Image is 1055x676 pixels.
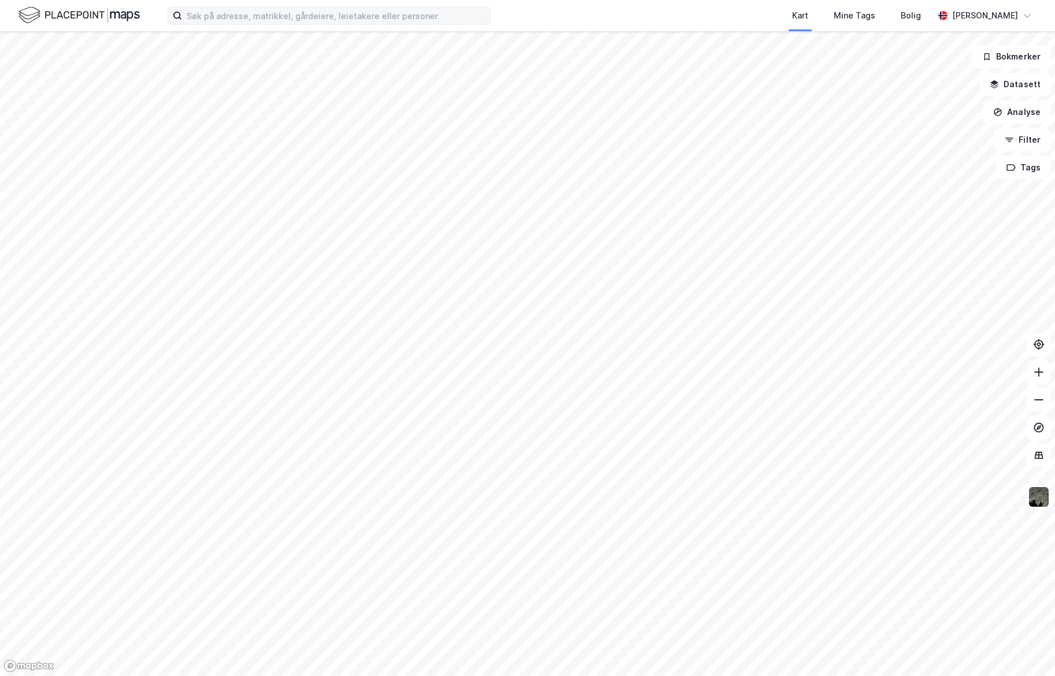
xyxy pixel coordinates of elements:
[18,5,140,25] img: logo.f888ab2527a4732fd821a326f86c7f29.svg
[182,7,491,24] input: Søk på adresse, matrikkel, gårdeiere, leietakere eller personer
[997,621,1055,676] iframe: Chat Widget
[901,9,921,23] div: Bolig
[792,9,808,23] div: Kart
[997,621,1055,676] div: Kontrollprogram for chat
[834,9,875,23] div: Mine Tags
[952,9,1018,23] div: [PERSON_NAME]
